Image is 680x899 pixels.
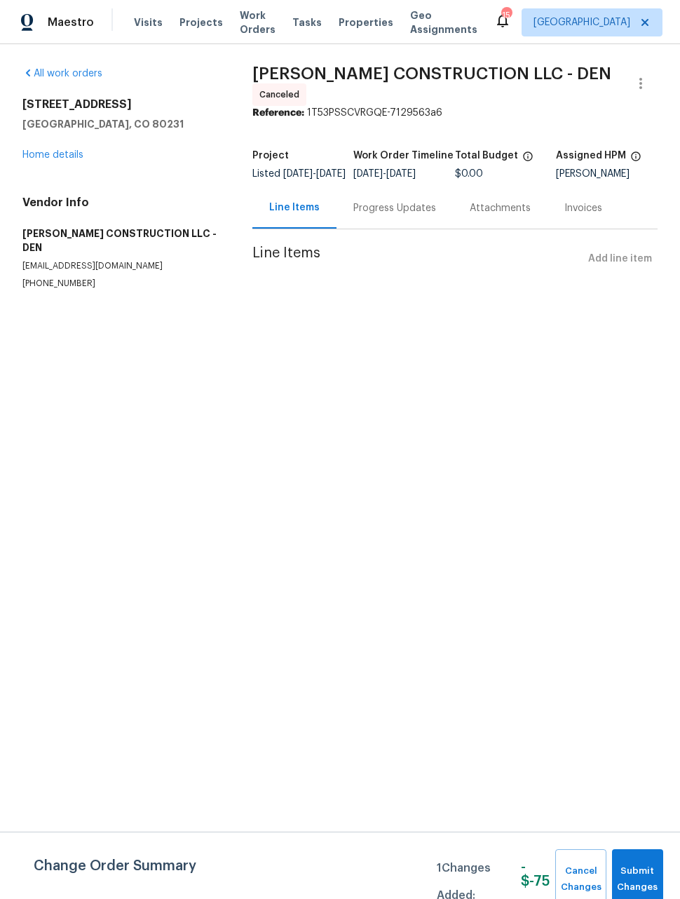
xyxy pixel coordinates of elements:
span: Visits [134,15,163,29]
h5: Assigned HPM [556,151,626,161]
span: Canceled [259,88,305,102]
p: [PHONE_NUMBER] [22,278,219,290]
a: Home details [22,150,83,160]
div: Invoices [564,201,602,215]
span: - [353,169,416,179]
span: Work Orders [240,8,276,36]
span: $0.00 [455,169,483,179]
span: Geo Assignments [410,8,477,36]
span: [DATE] [283,169,313,179]
span: The total cost of line items that have been proposed by Opendoor. This sum includes line items th... [522,151,533,169]
a: All work orders [22,69,102,79]
span: [DATE] [316,169,346,179]
div: Progress Updates [353,201,436,215]
b: Reference: [252,108,304,118]
span: [PERSON_NAME] CONSTRUCTION LLC - DEN [252,65,611,82]
span: Projects [179,15,223,29]
span: Listed [252,169,346,179]
span: Tasks [292,18,322,27]
span: Maestro [48,15,94,29]
h2: [STREET_ADDRESS] [22,97,219,111]
span: [DATE] [386,169,416,179]
h4: Vendor Info [22,196,219,210]
span: - [283,169,346,179]
h5: Total Budget [455,151,518,161]
span: [DATE] [353,169,383,179]
h5: Project [252,151,289,161]
div: [PERSON_NAME] [556,169,658,179]
span: [GEOGRAPHIC_DATA] [533,15,630,29]
h5: Work Order Timeline [353,151,454,161]
div: Line Items [269,201,320,215]
div: Attachments [470,201,531,215]
span: Properties [339,15,393,29]
p: [EMAIL_ADDRESS][DOMAIN_NAME] [22,260,219,272]
div: 15 [501,8,511,22]
span: The hpm assigned to this work order. [630,151,641,169]
h5: [GEOGRAPHIC_DATA], CO 80231 [22,117,219,131]
span: Line Items [252,246,583,272]
h5: [PERSON_NAME] CONSTRUCTION LLC - DEN [22,227,219,255]
div: 1T53PSSCVRGQE-7129563a6 [252,106,658,120]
